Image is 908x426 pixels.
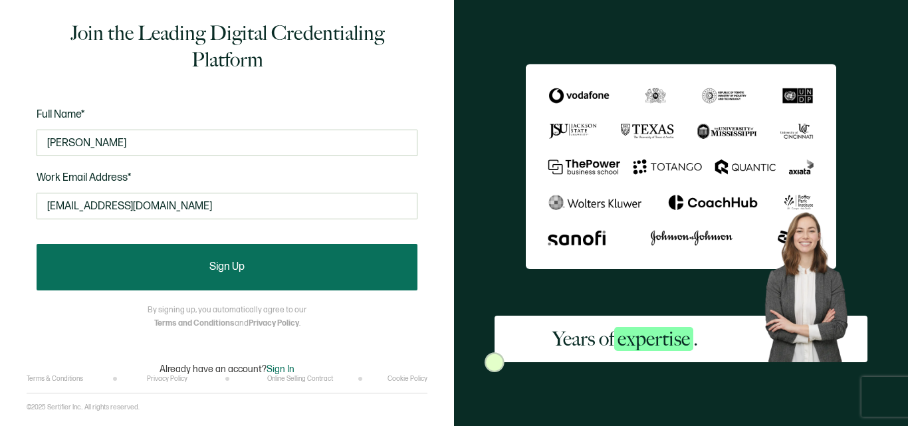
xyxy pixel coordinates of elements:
input: Jane Doe [37,130,417,156]
a: Cookie Policy [388,375,427,383]
a: Privacy Policy [147,375,187,383]
span: Sign In [267,364,294,375]
span: Work Email Address* [37,171,132,184]
p: ©2025 Sertifier Inc.. All rights reserved. [27,403,140,411]
button: Sign Up [37,244,417,290]
span: Sign Up [209,262,245,272]
p: Already have an account? [160,364,294,375]
span: Full Name* [37,108,85,121]
p: By signing up, you automatically agree to our and . [148,304,306,330]
input: Enter your work email address [37,193,417,219]
h2: Years of . [552,326,698,352]
span: expertise [614,327,693,351]
h1: Join the Leading Digital Credentialing Platform [37,20,417,73]
img: Sertifier Signup - Years of <span class="strong-h">expertise</span>. Hero [756,205,867,362]
a: Terms and Conditions [154,318,235,328]
img: Sertifier Signup [485,352,505,372]
img: Sertifier Signup - Years of <span class="strong-h">expertise</span>. [526,64,836,268]
a: Privacy Policy [249,318,299,328]
a: Online Selling Contract [267,375,333,383]
a: Terms & Conditions [27,375,83,383]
